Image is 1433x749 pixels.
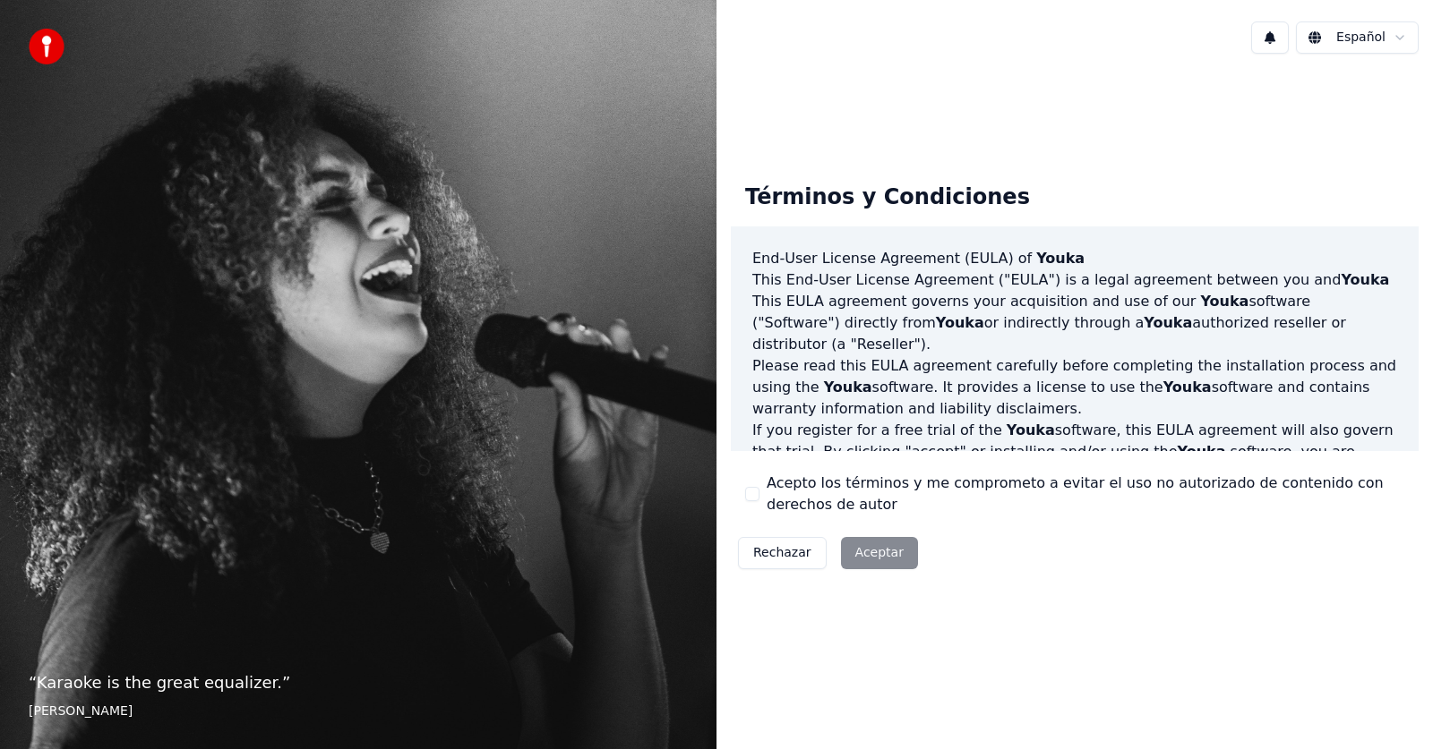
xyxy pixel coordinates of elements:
[738,537,827,569] button: Rechazar
[767,472,1404,515] label: Acepto los términos y me comprometo a evitar el uso no autorizado de contenido con derechos de autor
[1163,379,1212,396] span: Youka
[1036,250,1085,267] span: Youka
[1144,314,1192,331] span: Youka
[29,670,688,695] p: “ Karaoke is the great equalizer. ”
[29,702,688,720] footer: [PERSON_NAME]
[752,291,1397,355] p: This EULA agreement governs your acquisition and use of our software ("Software") directly from o...
[731,169,1044,226] div: Términos y Condiciones
[752,269,1397,291] p: This End-User License Agreement ("EULA") is a legal agreement between you and
[1200,293,1249,310] span: Youka
[1007,421,1055,438] span: Youka
[29,29,64,64] img: youka
[752,355,1397,420] p: Please read this EULA agreement carefully before completing the installation process and using th...
[824,379,872,396] span: Youka
[1341,271,1389,288] span: Youka
[752,420,1397,506] p: If you register for a free trial of the software, this EULA agreement will also govern that trial...
[1178,443,1226,460] span: Youka
[936,314,984,331] span: Youka
[752,248,1397,269] h3: End-User License Agreement (EULA) of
